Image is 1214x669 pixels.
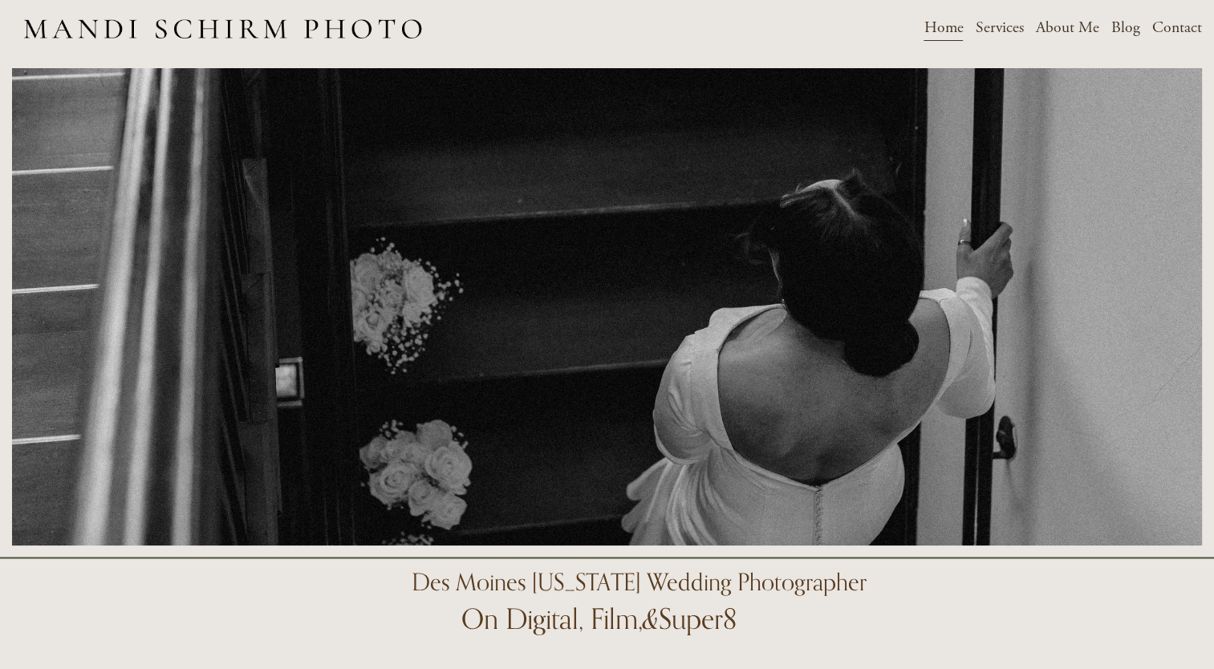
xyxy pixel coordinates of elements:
a: Contact [1152,14,1202,42]
h1: Des Moines [US_STATE] Wedding Photographer [412,570,867,594]
a: About Me [1036,14,1099,42]
a: folder dropdown [976,14,1024,42]
span: Services [976,15,1024,40]
img: T&K-4.jpg [12,68,1202,545]
a: Blog [1111,14,1140,42]
h1: On Digital, Film, Super8 [461,605,737,634]
img: Des Moines Wedding Photographer - Mandi Schirm Photo [12,2,434,55]
em: & [643,597,659,643]
a: Home [924,14,963,42]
